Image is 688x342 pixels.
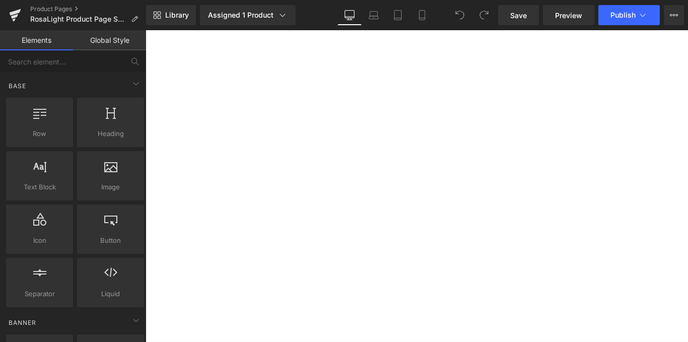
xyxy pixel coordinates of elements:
[362,5,386,25] a: Laptop
[208,10,288,20] div: Assigned 1 Product
[9,182,70,192] span: Text Block
[450,5,470,25] button: Undo
[664,5,684,25] button: More
[474,5,494,25] button: Redo
[73,30,146,50] a: Global Style
[337,5,362,25] a: Desktop
[80,128,141,139] span: Heading
[510,10,527,21] span: Save
[30,15,127,23] span: RosaLight Product Page Shopping Ads - Before/After
[386,5,410,25] a: Tablet
[543,5,594,25] a: Preview
[610,11,636,19] span: Publish
[410,5,434,25] a: Mobile
[598,5,660,25] button: Publish
[8,318,37,327] span: Banner
[9,235,70,246] span: Icon
[80,182,141,192] span: Image
[9,289,70,299] span: Separator
[30,5,146,13] a: Product Pages
[80,235,141,246] span: Button
[8,81,27,91] span: Base
[146,5,196,25] a: New Library
[9,128,70,139] span: Row
[555,10,582,21] span: Preview
[165,11,189,20] span: Library
[80,289,141,299] span: Liquid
